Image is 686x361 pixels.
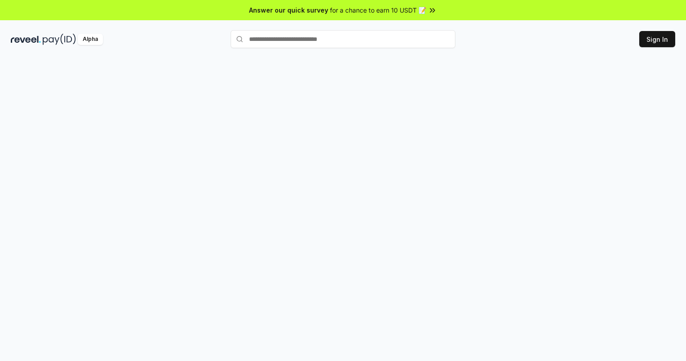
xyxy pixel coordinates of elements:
img: reveel_dark [11,34,41,45]
button: Sign In [639,31,675,47]
span: Answer our quick survey [249,5,328,15]
div: Alpha [78,34,103,45]
span: for a chance to earn 10 USDT 📝 [330,5,426,15]
img: pay_id [43,34,76,45]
